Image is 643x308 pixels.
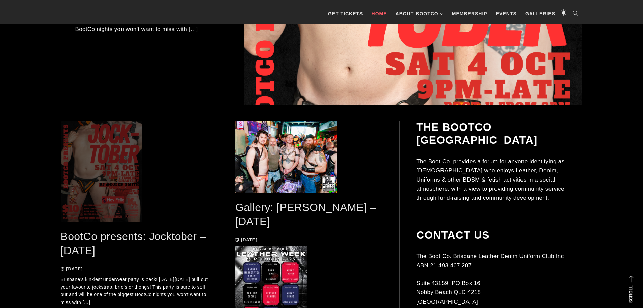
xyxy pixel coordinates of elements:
a: Galleries [522,3,559,24]
a: [DATE] [235,237,258,242]
p: The Boot Co. Brisbane Leather Denim Uniform Club Inc ABN 21 493 467 207 [416,252,582,270]
a: Events [492,3,520,24]
h2: Contact Us [416,229,582,241]
a: GET TICKETS [325,3,367,24]
a: BootCo presents: Jocktober – [DATE] [61,230,206,257]
strong: Scroll [628,285,633,303]
a: Home [368,3,391,24]
time: [DATE] [66,266,83,271]
p: Suite 43159, PO Box 16 Nobby Beach QLD 4218 [GEOGRAPHIC_DATA] [416,279,582,306]
a: Gallery: [PERSON_NAME] – [DATE] [235,201,376,228]
a: Membership [449,3,491,24]
h2: The BootCo [GEOGRAPHIC_DATA] [416,121,582,147]
a: [DATE] [61,266,83,271]
time: [DATE] [241,237,258,242]
p: Brisbane’s kinkiest underwear party is back! [DATE][DATE] pull out your favourite jockstrap, brie... [61,276,209,306]
p: The Boot Co. provides a forum for anyone identifying as [DEMOGRAPHIC_DATA] who enjoys Leather, De... [416,157,582,203]
a: About BootCo [392,3,447,24]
